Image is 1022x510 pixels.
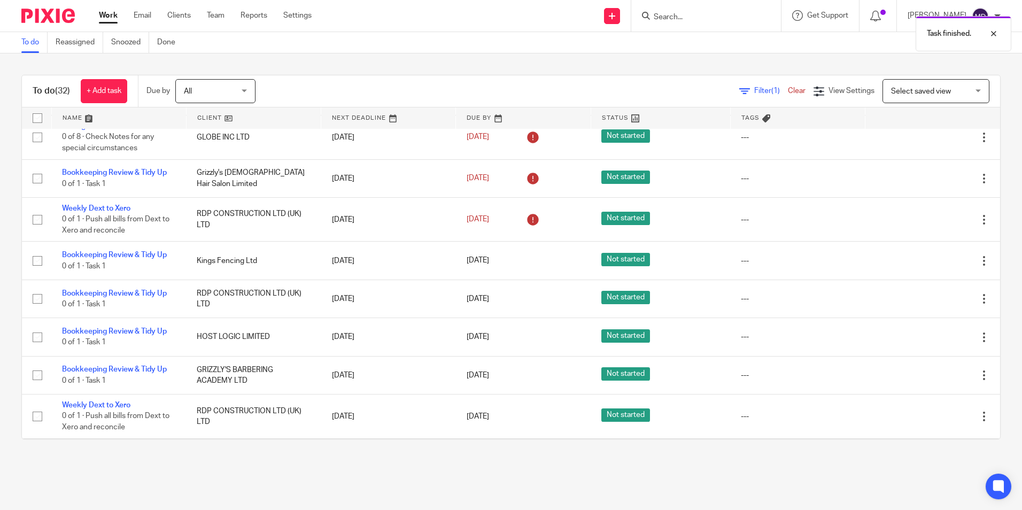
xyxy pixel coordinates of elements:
[601,253,650,266] span: Not started
[184,88,192,95] span: All
[467,216,489,223] span: [DATE]
[601,129,650,143] span: Not started
[62,180,106,188] span: 0 of 1 · Task 1
[741,331,854,342] div: ---
[186,242,321,280] td: Kings Fencing Ltd
[186,197,321,241] td: RDP CONSTRUCTION LTD (UK) LTD
[186,280,321,318] td: RDP CONSTRUCTION LTD (UK) LTD
[62,169,167,176] a: Bookkeeping Review & Tidy Up
[62,216,169,235] span: 0 of 1 · Push all bills from Dext to Xero and reconcile
[62,205,130,212] a: Weekly Dext to Xero
[601,329,650,343] span: Not started
[321,159,456,197] td: [DATE]
[62,290,167,297] a: Bookkeeping Review & Tidy Up
[601,408,650,422] span: Not started
[741,115,760,121] span: Tags
[601,291,650,304] span: Not started
[62,401,130,409] a: Weekly Dext to Xero
[771,87,780,95] span: (1)
[62,366,167,373] a: Bookkeeping Review & Tidy Up
[467,257,489,265] span: [DATE]
[186,159,321,197] td: Grizzly's [DEMOGRAPHIC_DATA] Hair Salon Limited
[283,10,312,21] a: Settings
[321,395,456,438] td: [DATE]
[186,395,321,438] td: RDP CONSTRUCTION LTD (UK) LTD
[62,300,106,308] span: 0 of 1 · Task 1
[186,115,321,159] td: GLOBE INC LTD
[62,339,106,346] span: 0 of 1 · Task 1
[741,256,854,266] div: ---
[467,175,489,182] span: [DATE]
[62,377,106,384] span: 0 of 1 · Task 1
[741,214,854,225] div: ---
[62,251,167,259] a: Bookkeeping Review & Tidy Up
[467,134,489,141] span: [DATE]
[321,242,456,280] td: [DATE]
[62,413,169,431] span: 0 of 1 · Push all bills from Dext to Xero and reconcile
[33,86,70,97] h1: To do
[167,10,191,21] a: Clients
[741,370,854,381] div: ---
[321,318,456,356] td: [DATE]
[754,87,788,95] span: Filter
[321,115,456,159] td: [DATE]
[467,413,489,420] span: [DATE]
[741,132,854,143] div: ---
[321,197,456,241] td: [DATE]
[207,10,224,21] a: Team
[741,293,854,304] div: ---
[467,372,489,379] span: [DATE]
[741,411,854,422] div: ---
[891,88,951,95] span: Select saved view
[62,328,167,335] a: Bookkeeping Review & Tidy Up
[467,295,489,303] span: [DATE]
[21,9,75,23] img: Pixie
[56,32,103,53] a: Reassigned
[601,212,650,225] span: Not started
[186,438,321,482] td: HOST LOGIC LIMITED
[186,318,321,356] td: HOST LOGIC LIMITED
[62,262,106,270] span: 0 of 1 · Task 1
[241,10,267,21] a: Reports
[601,171,650,184] span: Not started
[55,87,70,95] span: (32)
[321,280,456,318] td: [DATE]
[788,87,806,95] a: Clear
[157,32,183,53] a: Done
[111,32,149,53] a: Snoozed
[62,134,154,152] span: 0 of 8 · Check Notes for any special circumstances
[99,10,118,21] a: Work
[321,356,456,394] td: [DATE]
[972,7,989,25] img: svg%3E
[741,173,854,184] div: ---
[927,28,971,39] p: Task finished.
[321,438,456,482] td: [DATE]
[601,367,650,381] span: Not started
[829,87,874,95] span: View Settings
[81,79,127,103] a: + Add task
[146,86,170,96] p: Due by
[467,333,489,341] span: [DATE]
[21,32,48,53] a: To do
[186,356,321,394] td: GRIZZLY'S BARBERING ACADEMY LTD
[134,10,151,21] a: Email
